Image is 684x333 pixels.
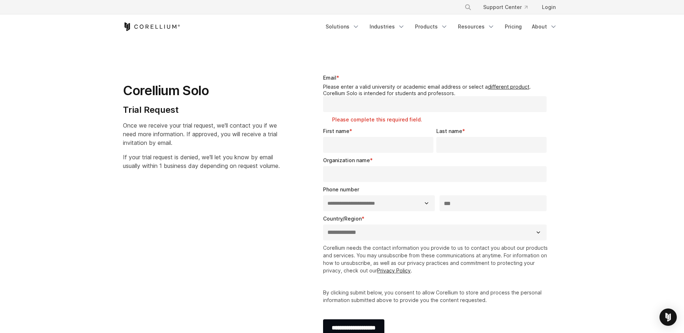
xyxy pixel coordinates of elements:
[477,1,533,14] a: Support Center
[323,84,550,96] legend: Please enter a valid university or academic email address or select a . Corellium Solo is intende...
[536,1,561,14] a: Login
[436,128,462,134] span: Last name
[321,20,364,33] a: Solutions
[123,83,280,99] h1: Corellium Solo
[323,157,370,163] span: Organization name
[123,22,180,31] a: Corellium Home
[365,20,409,33] a: Industries
[323,216,362,222] span: Country/Region
[323,186,359,192] span: Phone number
[456,1,561,14] div: Navigation Menu
[528,20,561,33] a: About
[323,244,550,274] p: Corellium needs the contact information you provide to us to contact you about our products and s...
[377,267,411,274] a: Privacy Policy
[332,116,550,123] label: Please complete this required field.
[323,128,349,134] span: First name
[321,20,561,33] div: Navigation Menu
[123,122,277,146] span: Once we receive your trial request, we'll contact you if we need more information. If approved, y...
[488,84,529,90] a: different product
[659,308,677,326] div: Open Intercom Messenger
[462,1,475,14] button: Search
[454,20,499,33] a: Resources
[123,154,280,169] span: If your trial request is denied, we'll let you know by email usually within 1 business day depend...
[411,20,452,33] a: Products
[323,75,336,81] span: Email
[500,20,526,33] a: Pricing
[323,289,550,304] p: By clicking submit below, you consent to allow Corellium to store and process the personal inform...
[123,105,280,115] h4: Trial Request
